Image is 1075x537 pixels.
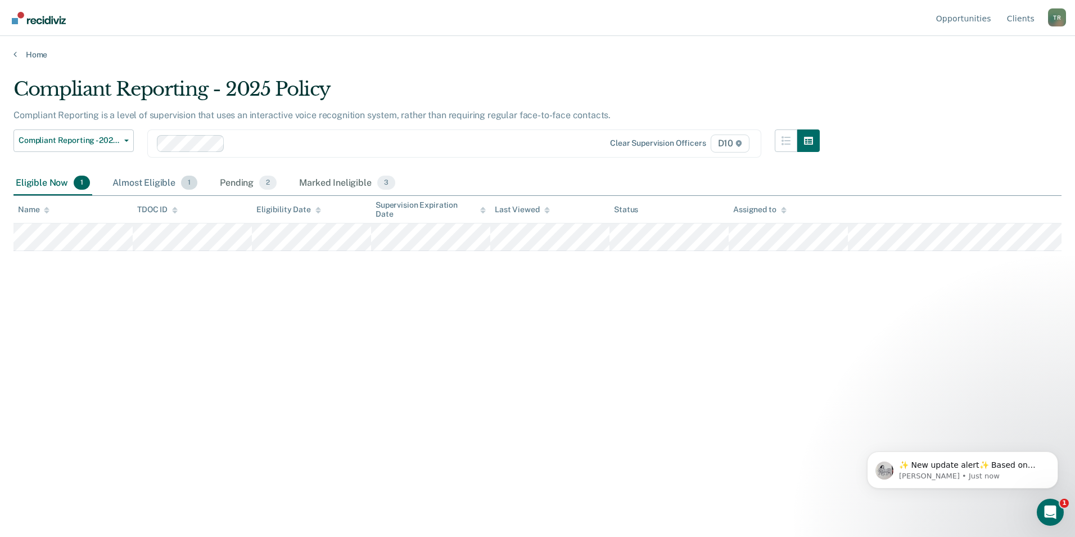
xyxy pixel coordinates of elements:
[12,12,66,24] img: Recidiviz
[614,205,638,214] div: Status
[49,33,193,254] span: ✨ New update alert✨ Based on your feedback, we've made a few updates we wanted to share. 1. We ha...
[49,43,194,53] p: Message from Kim, sent Just now
[711,135,749,153] span: D10
[13,78,820,110] div: Compliant Reporting - 2025 Policy
[110,171,200,196] div: Almost Eligible1
[13,50,1062,60] a: Home
[1060,499,1069,508] span: 1
[181,176,197,190] span: 1
[218,171,279,196] div: Pending2
[13,110,611,120] p: Compliant Reporting is a level of supervision that uses an interactive voice recognition system, ...
[13,171,92,196] div: Eligible Now1
[495,205,549,214] div: Last Viewed
[850,428,1075,507] iframe: Intercom notifications message
[377,176,395,190] span: 3
[137,205,178,214] div: TDOC ID
[1048,8,1066,26] button: Profile dropdown button
[610,138,706,148] div: Clear supervision officers
[13,129,134,152] button: Compliant Reporting - 2025 Policy
[1048,8,1066,26] div: T R
[376,200,486,220] div: Supervision Expiration Date
[259,176,277,190] span: 2
[1037,499,1064,526] iframe: Intercom live chat
[19,136,120,145] span: Compliant Reporting - 2025 Policy
[18,205,49,214] div: Name
[74,176,90,190] span: 1
[256,205,321,214] div: Eligibility Date
[733,205,786,214] div: Assigned to
[297,171,398,196] div: Marked Ineligible3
